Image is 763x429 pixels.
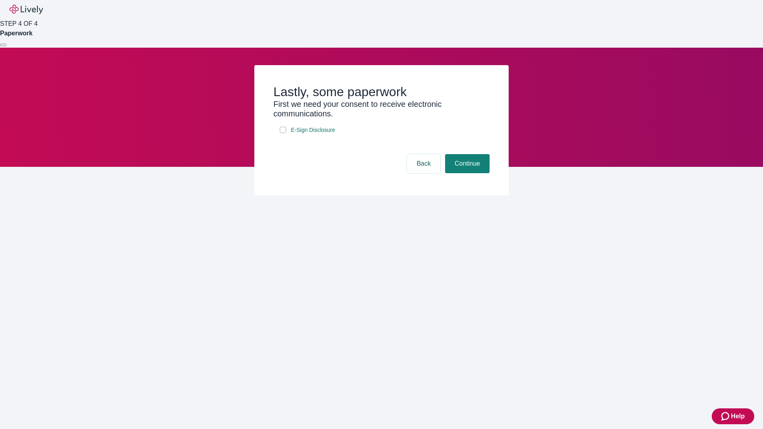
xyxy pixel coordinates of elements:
img: Lively [10,5,43,14]
h2: Lastly, some paperwork [273,84,490,99]
button: Zendesk support iconHelp [712,408,754,424]
button: Continue [445,154,490,173]
span: Help [731,412,745,421]
a: e-sign disclosure document [289,125,337,135]
button: Back [407,154,440,173]
span: E-Sign Disclosure [291,126,335,134]
svg: Zendesk support icon [721,412,731,421]
h3: First we need your consent to receive electronic communications. [273,99,490,118]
